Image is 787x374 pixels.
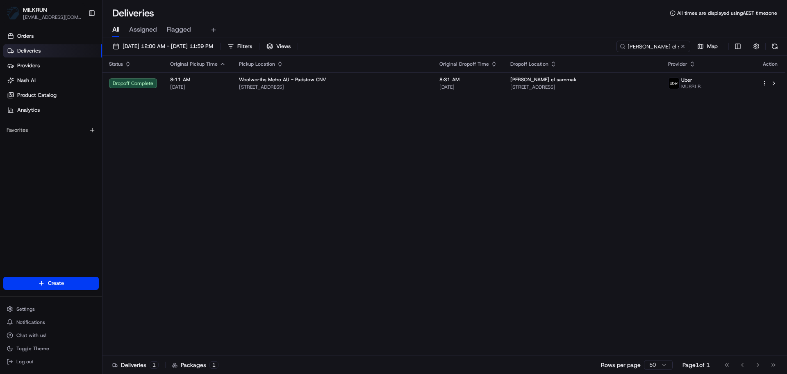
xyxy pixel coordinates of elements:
[123,43,213,50] span: [DATE] 12:00 AM - [DATE] 11:59 PM
[3,317,99,328] button: Notifications
[694,41,721,52] button: Map
[439,76,497,83] span: 8:31 AM
[616,41,690,52] input: Type to search
[3,59,102,72] a: Providers
[3,124,99,137] div: Favorites
[3,30,102,43] a: Orders
[3,303,99,315] button: Settings
[16,332,46,339] span: Chat with us!
[16,319,45,326] span: Notifications
[682,361,710,369] div: Page 1 of 1
[16,358,33,365] span: Log out
[112,25,119,34] span: All
[263,41,294,52] button: Views
[23,6,47,14] button: MILKRUN
[510,61,548,67] span: Dropoff Location
[3,356,99,367] button: Log out
[17,77,36,84] span: Nash AI
[681,77,692,83] span: Uber
[510,76,576,83] span: [PERSON_NAME] el sammak
[439,84,497,90] span: [DATE]
[112,361,159,369] div: Deliveries
[109,61,123,67] span: Status
[170,84,226,90] span: [DATE]
[112,7,154,20] h1: Deliveries
[7,7,20,20] img: MILKRUN
[109,41,217,52] button: [DATE] 12:00 AM - [DATE] 11:59 PM
[209,361,218,369] div: 1
[681,83,702,90] span: MUSRI B.
[16,306,35,312] span: Settings
[167,25,191,34] span: Flagged
[3,74,102,87] a: Nash AI
[17,106,40,114] span: Analytics
[3,103,102,117] a: Analytics
[17,32,34,40] span: Orders
[769,41,780,52] button: Refresh
[48,280,64,287] span: Create
[677,10,777,16] span: All times are displayed using AEST timezone
[510,84,655,90] span: [STREET_ADDRESS]
[224,41,256,52] button: Filters
[239,61,275,67] span: Pickup Location
[276,43,291,50] span: Views
[707,43,718,50] span: Map
[3,343,99,354] button: Toggle Theme
[129,25,157,34] span: Assigned
[237,43,252,50] span: Filters
[3,330,99,341] button: Chat with us!
[668,61,687,67] span: Provider
[17,62,40,69] span: Providers
[762,61,779,67] div: Action
[3,3,85,23] button: MILKRUNMILKRUN[EMAIL_ADDRESS][DOMAIN_NAME]
[669,78,679,89] img: uber-new-logo.jpeg
[239,76,326,83] span: Woolworths Metro AU - Padstow CNV
[170,61,218,67] span: Original Pickup Time
[601,361,641,369] p: Rows per page
[150,361,159,369] div: 1
[239,84,426,90] span: [STREET_ADDRESS]
[172,361,218,369] div: Packages
[170,76,226,83] span: 8:11 AM
[17,92,57,99] span: Product Catalog
[3,277,99,290] button: Create
[439,61,489,67] span: Original Dropoff Time
[3,44,102,57] a: Deliveries
[3,89,102,102] a: Product Catalog
[17,47,41,55] span: Deliveries
[16,345,49,352] span: Toggle Theme
[23,14,82,21] button: [EMAIL_ADDRESS][DOMAIN_NAME]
